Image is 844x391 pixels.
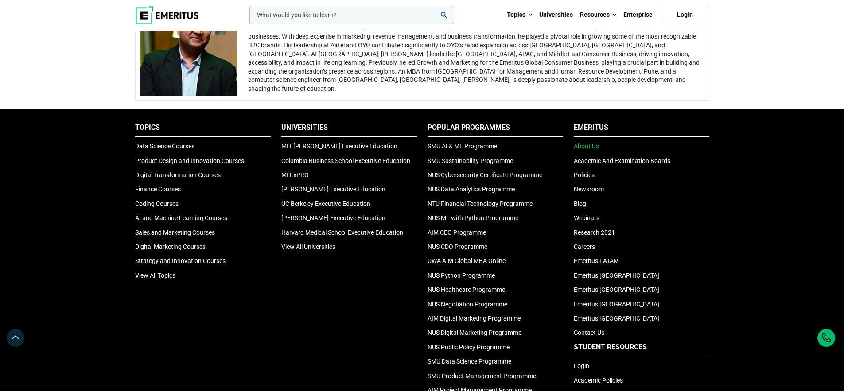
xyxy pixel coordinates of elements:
[574,301,659,308] a: Emeritus [GEOGRAPHIC_DATA]
[281,157,410,164] a: Columbia Business School Executive Education
[428,200,533,207] a: NTU Financial Technology Programme
[574,286,659,293] a: Emeritus [GEOGRAPHIC_DATA]
[248,24,703,93] div: A seasoned leader with over 18 years of experience in consumer marketing, [PERSON_NAME] has been ...
[574,214,599,221] a: Webinars
[428,157,513,164] a: SMU Sustainability Programme
[428,372,536,379] a: SMU Product Management Programme
[281,186,385,193] a: [PERSON_NAME] Executive Education
[574,229,615,236] a: Research 2021
[281,200,370,207] a: UC Berkeley Executive Education
[574,157,670,164] a: Academic And Examination Boards
[428,301,507,308] a: NUS Negotiation Programme
[135,171,221,178] a: Digital Transformation Courses
[574,171,595,178] a: Policies
[574,143,599,150] a: About Us
[281,243,335,250] a: View All Universities
[428,315,521,322] a: AIM Digital Marketing Programme
[428,186,515,193] a: NUS Data Analytics Programme
[574,257,619,264] a: Emeritus LATAM
[574,315,659,322] a: Emeritus [GEOGRAPHIC_DATA]
[661,6,709,24] a: Login
[135,186,181,193] a: Finance Courses
[574,362,589,369] a: Login
[135,243,206,250] a: Digital Marketing Courses
[574,272,659,279] a: Emeritus [GEOGRAPHIC_DATA]
[281,143,397,150] a: MIT [PERSON_NAME] Executive Education
[428,358,511,365] a: SMU Data Science Programme
[428,171,542,178] a: NUS Cybersecurity Certificate Programme
[135,200,179,207] a: Coding Courses
[135,257,226,264] a: Strategy and Innovation Courses
[135,143,194,150] a: Data Science Courses
[428,344,510,351] a: NUS Public Policy Programme
[281,171,309,178] a: MIT xPRO
[574,329,604,336] a: Contact Us
[135,214,227,221] a: AI and Machine Learning Courses
[428,257,506,264] a: UWA AIM Global MBA Online
[574,200,586,207] a: Blog
[281,214,385,221] a: [PERSON_NAME] Executive Education
[135,229,215,236] a: Sales and Marketing Courses
[281,229,403,236] a: Harvard Medical School Executive Education
[574,377,623,384] a: Academic Policies
[428,143,497,150] a: SMU AI & ML Programme
[428,229,486,236] a: AIM CEO Programme
[574,186,604,193] a: Newsroom
[428,286,505,293] a: NUS Healthcare Programme
[428,243,487,250] a: NUS CDO Programme
[574,243,595,250] a: Careers
[135,272,175,279] a: View All Topics
[249,6,454,24] input: woocommerce-product-search-field-0
[428,329,521,336] a: NUS Digital Marketing Programme
[428,214,518,221] a: NUS ML with Python Programme
[428,272,495,279] a: NUS Python Programme
[135,157,244,164] a: Product Design and Innovation Courses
